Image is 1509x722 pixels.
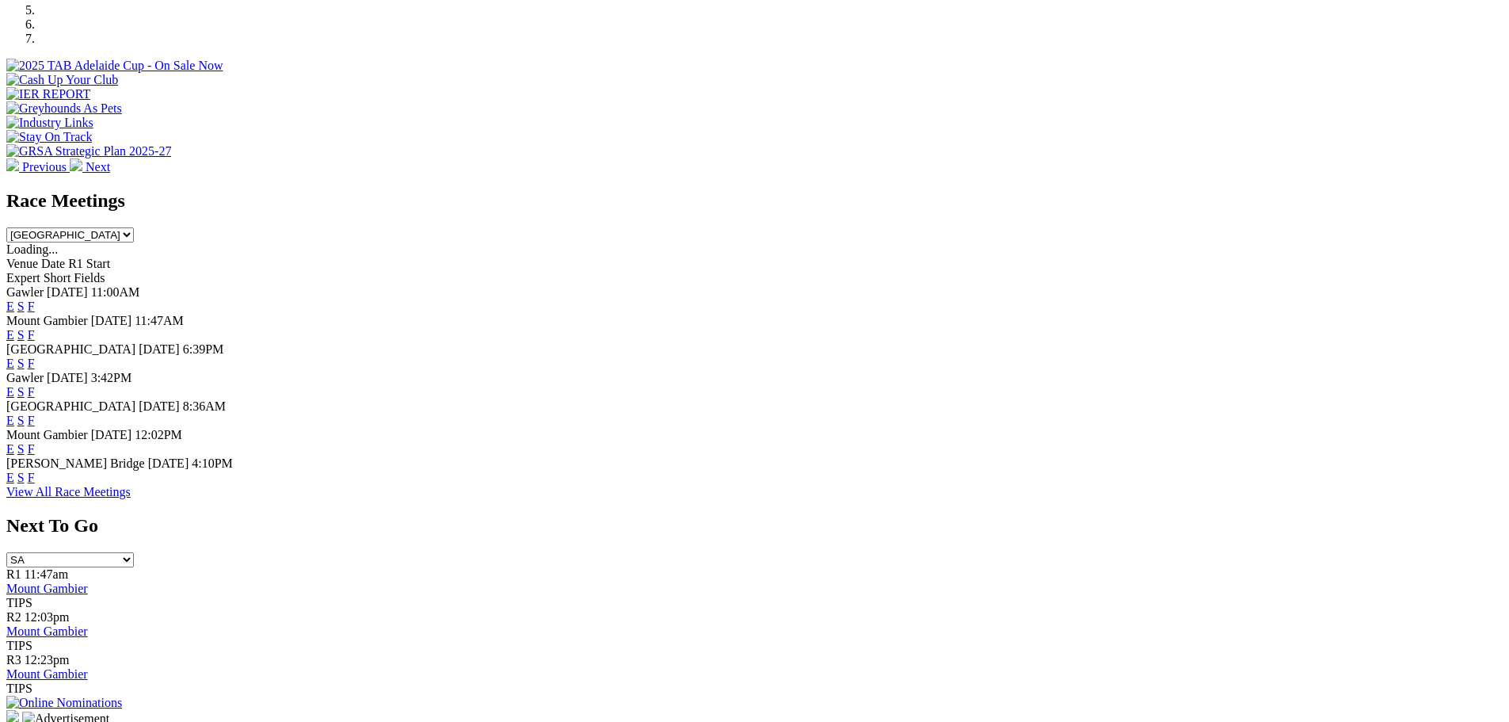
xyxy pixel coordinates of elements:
[17,471,25,484] a: S
[28,414,35,427] a: F
[6,190,1503,212] h2: Race Meetings
[6,696,122,710] img: Online Nominations
[6,457,145,470] span: [PERSON_NAME] Bridge
[6,73,118,87] img: Cash Up Your Club
[91,371,132,384] span: 3:42PM
[47,371,88,384] span: [DATE]
[6,682,32,695] span: TIPS
[17,414,25,427] a: S
[6,485,131,499] a: View All Race Meetings
[6,639,32,652] span: TIPS
[68,257,110,270] span: R1 Start
[6,515,1503,537] h2: Next To Go
[6,101,122,116] img: Greyhounds As Pets
[135,428,182,441] span: 12:02PM
[6,610,21,624] span: R2
[139,342,180,356] span: [DATE]
[6,328,14,342] a: E
[28,300,35,313] a: F
[70,159,82,171] img: chevron-right-pager-white.svg
[6,414,14,427] a: E
[6,160,70,174] a: Previous
[25,610,70,624] span: 12:03pm
[28,328,35,342] a: F
[6,653,21,667] span: R3
[91,314,132,327] span: [DATE]
[6,428,88,441] span: Mount Gambier
[6,144,171,159] img: GRSA Strategic Plan 2025-27
[25,567,68,581] span: 11:47am
[6,442,14,456] a: E
[25,653,70,667] span: 12:23pm
[183,399,226,413] span: 8:36AM
[6,596,32,609] span: TIPS
[17,357,25,370] a: S
[6,257,38,270] span: Venue
[22,160,67,174] span: Previous
[6,59,223,73] img: 2025 TAB Adelaide Cup - On Sale Now
[28,442,35,456] a: F
[28,385,35,399] a: F
[28,357,35,370] a: F
[74,271,105,285] span: Fields
[6,399,135,413] span: [GEOGRAPHIC_DATA]
[6,385,14,399] a: E
[6,342,135,356] span: [GEOGRAPHIC_DATA]
[6,285,44,299] span: Gawler
[86,160,110,174] span: Next
[17,442,25,456] a: S
[6,582,88,595] a: Mount Gambier
[91,428,132,441] span: [DATE]
[6,471,14,484] a: E
[6,625,88,638] a: Mount Gambier
[6,357,14,370] a: E
[183,342,224,356] span: 6:39PM
[6,130,92,144] img: Stay On Track
[6,567,21,581] span: R1
[44,271,71,285] span: Short
[17,300,25,313] a: S
[28,471,35,484] a: F
[70,160,110,174] a: Next
[17,385,25,399] a: S
[91,285,140,299] span: 11:00AM
[148,457,189,470] span: [DATE]
[47,285,88,299] span: [DATE]
[192,457,233,470] span: 4:10PM
[135,314,184,327] span: 11:47AM
[6,667,88,681] a: Mount Gambier
[6,271,40,285] span: Expert
[6,300,14,313] a: E
[6,371,44,384] span: Gawler
[6,314,88,327] span: Mount Gambier
[139,399,180,413] span: [DATE]
[17,328,25,342] a: S
[6,87,90,101] img: IER REPORT
[6,116,93,130] img: Industry Links
[6,159,19,171] img: chevron-left-pager-white.svg
[6,243,58,256] span: Loading...
[41,257,65,270] span: Date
